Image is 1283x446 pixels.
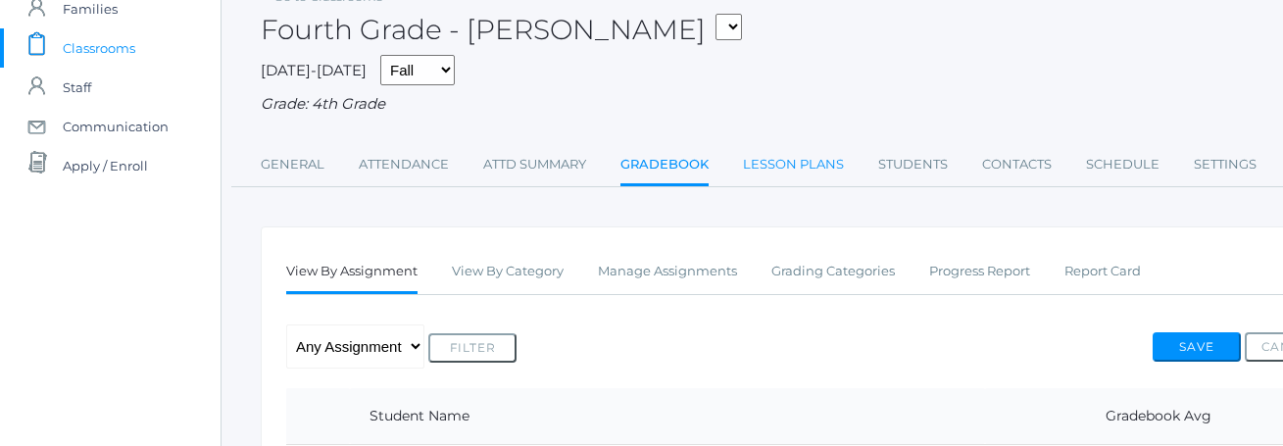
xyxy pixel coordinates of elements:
[743,145,844,184] a: Lesson Plans
[359,145,449,184] a: Attendance
[1194,145,1257,184] a: Settings
[1153,332,1241,362] button: Save
[771,252,895,291] a: Grading Categories
[261,61,367,79] span: [DATE]-[DATE]
[929,252,1030,291] a: Progress Report
[878,145,948,184] a: Students
[1064,252,1141,291] a: Report Card
[63,28,135,68] span: Classrooms
[63,146,148,185] span: Apply / Enroll
[286,252,418,294] a: View By Assignment
[261,15,742,45] h2: Fourth Grade - [PERSON_NAME]
[428,333,517,363] button: Filter
[982,145,1052,184] a: Contacts
[452,252,564,291] a: View By Category
[63,68,91,107] span: Staff
[483,145,586,184] a: Attd Summary
[620,145,709,187] a: Gradebook
[1086,145,1160,184] a: Schedule
[350,388,985,445] th: Student Name
[598,252,737,291] a: Manage Assignments
[63,107,169,146] span: Communication
[261,145,324,184] a: General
